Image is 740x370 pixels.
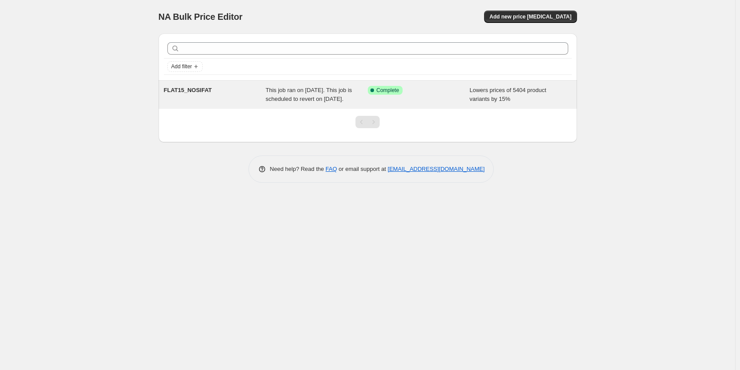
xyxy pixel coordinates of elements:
[489,13,571,20] span: Add new price [MEDICAL_DATA]
[326,166,337,172] a: FAQ
[377,87,399,94] span: Complete
[167,61,203,72] button: Add filter
[266,87,352,102] span: This job ran on [DATE]. This job is scheduled to revert on [DATE].
[159,12,243,22] span: NA Bulk Price Editor
[164,87,212,93] span: FLAT15_NOSIFAT
[484,11,577,23] button: Add new price [MEDICAL_DATA]
[270,166,326,172] span: Need help? Read the
[388,166,485,172] a: [EMAIL_ADDRESS][DOMAIN_NAME]
[470,87,546,102] span: Lowers prices of 5404 product variants by 15%
[337,166,388,172] span: or email support at
[355,116,380,128] nav: Pagination
[171,63,192,70] span: Add filter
